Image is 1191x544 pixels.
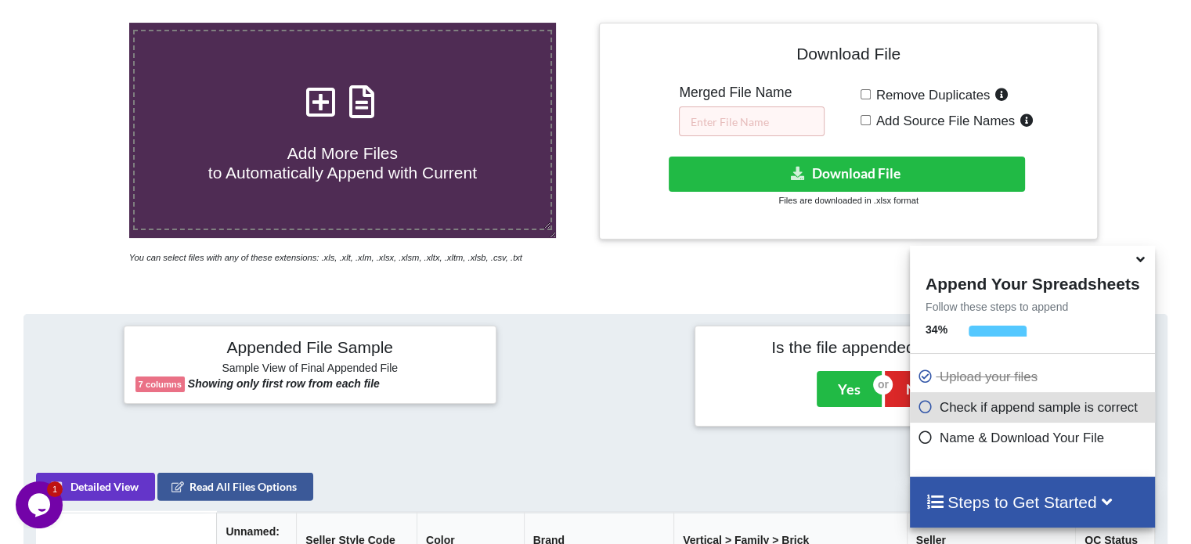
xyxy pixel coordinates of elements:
[706,337,1056,357] h4: Is the file appended correctly?
[918,367,1151,387] p: Upload your files
[16,481,66,528] iframe: chat widget
[926,492,1139,512] h4: Steps to Get Started
[157,473,313,501] button: Read All Files Options
[871,113,1015,128] span: Add Source File Names
[926,323,947,336] b: 34 %
[129,253,522,262] i: You can select files with any of these extensions: .xls, .xlt, .xlm, .xlsx, .xlsm, .xltx, .xltm, ...
[669,157,1025,192] button: Download File
[817,371,882,407] button: Yes
[679,106,825,136] input: Enter File Name
[910,270,1155,294] h4: Append Your Spreadsheets
[139,380,182,389] b: 7 columns
[36,473,155,501] button: Detailed View
[910,299,1155,315] p: Follow these steps to append
[885,371,946,407] button: No
[208,144,477,182] span: Add More Files to Automatically Append with Current
[188,377,380,390] b: Showing only first row from each file
[135,337,485,359] h4: Appended File Sample
[611,34,1085,79] h4: Download File
[135,362,485,377] h6: Sample View of Final Appended File
[871,88,991,103] span: Remove Duplicates
[778,196,918,205] small: Files are downloaded in .xlsx format
[918,398,1151,417] p: Check if append sample is correct
[679,85,825,101] h5: Merged File Name
[918,428,1151,448] p: Name & Download Your File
